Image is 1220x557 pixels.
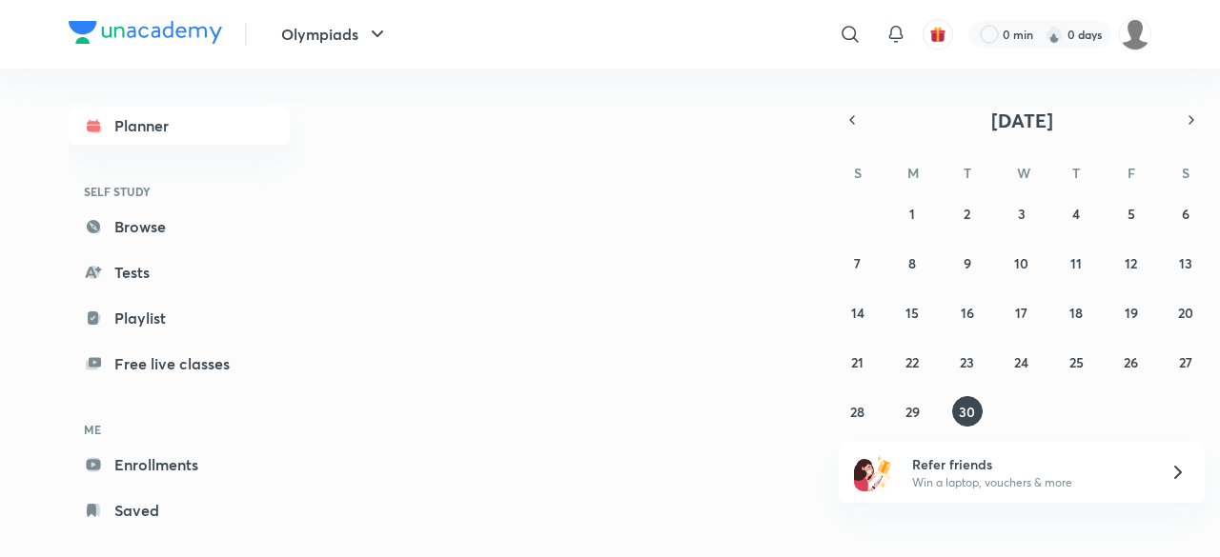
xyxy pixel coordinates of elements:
button: September 20, 2025 [1170,297,1201,328]
abbr: Saturday [1182,164,1189,182]
abbr: September 25, 2025 [1069,353,1084,371]
button: September 21, 2025 [843,347,873,377]
abbr: September 19, 2025 [1125,304,1138,322]
abbr: September 28, 2025 [850,403,864,421]
button: [DATE] [865,107,1178,133]
h6: Refer friends [912,454,1147,474]
abbr: September 21, 2025 [851,353,864,371]
abbr: September 12, 2025 [1125,254,1137,272]
button: September 26, 2025 [1116,347,1147,377]
abbr: September 16, 2025 [961,304,974,322]
abbr: Monday [907,164,919,182]
button: September 6, 2025 [1170,198,1201,229]
button: September 27, 2025 [1170,347,1201,377]
button: avatar [923,19,953,50]
button: September 12, 2025 [1116,248,1147,278]
button: September 13, 2025 [1170,248,1201,278]
h6: SELF STUDY [69,175,290,208]
abbr: September 13, 2025 [1179,254,1192,272]
img: Adrinil Sain [1119,18,1151,50]
button: September 5, 2025 [1116,198,1147,229]
abbr: September 27, 2025 [1179,353,1192,371]
abbr: September 5, 2025 [1128,205,1135,223]
abbr: September 1, 2025 [909,205,915,223]
abbr: September 3, 2025 [1018,205,1026,223]
img: referral [854,453,892,491]
button: September 4, 2025 [1061,198,1091,229]
abbr: September 11, 2025 [1070,254,1082,272]
abbr: Tuesday [964,164,971,182]
abbr: September 4, 2025 [1072,205,1080,223]
a: Browse [69,208,290,246]
a: Company Logo [69,21,222,49]
abbr: September 30, 2025 [959,403,975,421]
button: September 19, 2025 [1116,297,1147,328]
button: Olympiads [270,15,400,53]
button: September 8, 2025 [897,248,927,278]
abbr: September 24, 2025 [1014,353,1028,371]
p: Win a laptop, vouchers & more [912,474,1147,491]
span: [DATE] [991,108,1053,133]
abbr: Thursday [1072,164,1080,182]
button: September 14, 2025 [843,297,873,328]
button: September 30, 2025 [952,396,983,427]
abbr: September 20, 2025 [1178,304,1193,322]
button: September 28, 2025 [843,396,873,427]
a: Playlist [69,299,290,337]
abbr: Wednesday [1017,164,1030,182]
abbr: Sunday [854,164,862,182]
img: streak [1045,25,1064,44]
abbr: September 9, 2025 [964,254,971,272]
abbr: September 18, 2025 [1069,304,1083,322]
a: Enrollments [69,446,290,484]
button: September 18, 2025 [1061,297,1091,328]
abbr: September 15, 2025 [905,304,919,322]
a: Saved [69,491,290,529]
button: September 16, 2025 [952,297,983,328]
a: Free live classes [69,345,290,383]
abbr: September 26, 2025 [1124,353,1138,371]
button: September 2, 2025 [952,198,983,229]
button: September 23, 2025 [952,347,983,377]
button: September 22, 2025 [897,347,927,377]
button: September 25, 2025 [1061,347,1091,377]
button: September 3, 2025 [1006,198,1037,229]
button: September 17, 2025 [1006,297,1037,328]
abbr: September 10, 2025 [1014,254,1028,272]
abbr: September 7, 2025 [854,254,861,272]
button: September 11, 2025 [1061,248,1091,278]
abbr: September 17, 2025 [1015,304,1027,322]
a: Tests [69,253,290,291]
abbr: Friday [1128,164,1135,182]
button: September 1, 2025 [897,198,927,229]
img: Company Logo [69,21,222,44]
abbr: September 2, 2025 [964,205,970,223]
button: September 24, 2025 [1006,347,1037,377]
h6: ME [69,413,290,446]
abbr: September 6, 2025 [1182,205,1189,223]
abbr: September 8, 2025 [908,254,916,272]
abbr: September 29, 2025 [905,403,920,421]
button: September 29, 2025 [897,396,927,427]
button: September 7, 2025 [843,248,873,278]
button: September 9, 2025 [952,248,983,278]
button: September 15, 2025 [897,297,927,328]
button: September 10, 2025 [1006,248,1037,278]
a: Planner [69,107,290,145]
abbr: September 14, 2025 [851,304,864,322]
abbr: September 22, 2025 [905,353,919,371]
abbr: September 23, 2025 [960,353,974,371]
img: avatar [929,26,946,43]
